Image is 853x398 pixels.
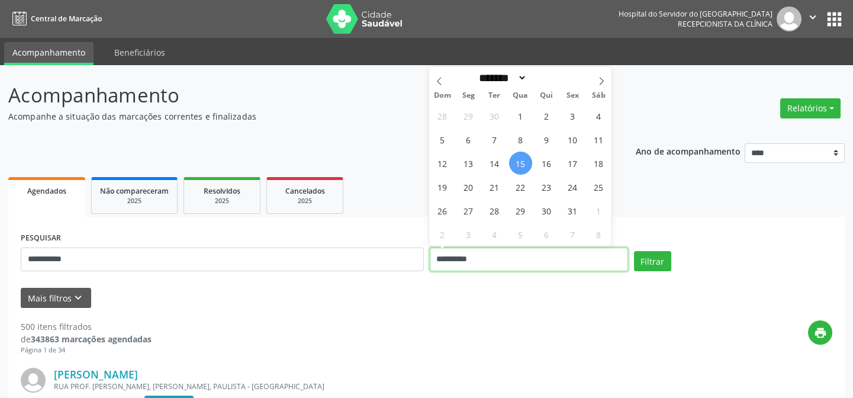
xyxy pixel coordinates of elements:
button: Filtrar [634,251,671,271]
span: Outubro 22, 2025 [509,175,532,198]
button: apps [824,9,845,30]
span: Outubro 26, 2025 [431,199,454,222]
div: RUA PROF. [PERSON_NAME], [PERSON_NAME], PAULISTA - [GEOGRAPHIC_DATA] [54,381,655,391]
span: Setembro 28, 2025 [431,104,454,127]
span: Outubro 18, 2025 [587,152,610,175]
span: Outubro 1, 2025 [509,104,532,127]
span: Outubro 5, 2025 [431,128,454,151]
i:  [806,11,819,24]
div: 500 itens filtrados [21,320,152,333]
p: Acompanhamento [8,81,594,110]
span: Outubro 30, 2025 [535,199,558,222]
div: 2025 [192,197,252,206]
span: Cancelados [285,186,325,196]
i: print [814,326,827,339]
div: Página 1 de 34 [21,345,152,355]
span: Outubro 23, 2025 [535,175,558,198]
span: Outubro 29, 2025 [509,199,532,222]
span: Seg [455,92,481,99]
a: Acompanhamento [4,42,94,65]
span: Outubro 21, 2025 [483,175,506,198]
button: Relatórios [780,98,841,118]
span: Novembro 8, 2025 [587,223,610,246]
a: [PERSON_NAME] [54,368,138,381]
span: Outubro 25, 2025 [587,175,610,198]
a: Beneficiários [106,42,173,63]
span: Sáb [585,92,611,99]
span: Outubro 8, 2025 [509,128,532,151]
span: Dom [429,92,455,99]
span: Outubro 7, 2025 [483,128,506,151]
span: Sex [559,92,585,99]
span: Outubro 17, 2025 [561,152,584,175]
span: Qui [533,92,559,99]
span: Novembro 6, 2025 [535,223,558,246]
span: Outubro 6, 2025 [457,128,480,151]
i: keyboard_arrow_down [72,291,85,304]
span: Outubro 13, 2025 [457,152,480,175]
span: Novembro 3, 2025 [457,223,480,246]
span: Outubro 10, 2025 [561,128,584,151]
span: Resolvidos [204,186,240,196]
span: Outubro 15, 2025 [509,152,532,175]
span: Agendados [27,186,66,196]
input: Year [527,72,566,84]
p: Acompanhe a situação das marcações correntes e finalizadas [8,110,594,123]
span: Qua [507,92,533,99]
div: Hospital do Servidor do [GEOGRAPHIC_DATA] [619,9,772,19]
span: Central de Marcação [31,14,102,24]
span: Outubro 2, 2025 [535,104,558,127]
span: Novembro 1, 2025 [587,199,610,222]
span: Outubro 9, 2025 [535,128,558,151]
span: Outubro 19, 2025 [431,175,454,198]
span: Novembro 7, 2025 [561,223,584,246]
span: Outubro 3, 2025 [561,104,584,127]
span: Outubro 11, 2025 [587,128,610,151]
span: Outubro 4, 2025 [587,104,610,127]
span: Outubro 31, 2025 [561,199,584,222]
label: PESQUISAR [21,229,61,248]
img: img [21,368,46,393]
p: Ano de acompanhamento [636,143,741,158]
select: Month [475,72,527,84]
div: 2025 [275,197,334,206]
span: Novembro 2, 2025 [431,223,454,246]
button: print [808,320,832,345]
span: Ter [481,92,507,99]
span: Outubro 27, 2025 [457,199,480,222]
span: Outubro 24, 2025 [561,175,584,198]
span: Outubro 12, 2025 [431,152,454,175]
span: Outubro 16, 2025 [535,152,558,175]
span: Outubro 14, 2025 [483,152,506,175]
span: Outubro 28, 2025 [483,199,506,222]
span: Recepcionista da clínica [678,19,772,29]
img: img [777,7,802,31]
a: Central de Marcação [8,9,102,28]
button:  [802,7,824,31]
span: Setembro 30, 2025 [483,104,506,127]
span: Não compareceram [100,186,169,196]
span: Novembro 4, 2025 [483,223,506,246]
div: 2025 [100,197,169,206]
strong: 343863 marcações agendadas [31,333,152,345]
span: Novembro 5, 2025 [509,223,532,246]
span: Outubro 20, 2025 [457,175,480,198]
button: Mais filtroskeyboard_arrow_down [21,288,91,309]
div: de [21,333,152,345]
span: Setembro 29, 2025 [457,104,480,127]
